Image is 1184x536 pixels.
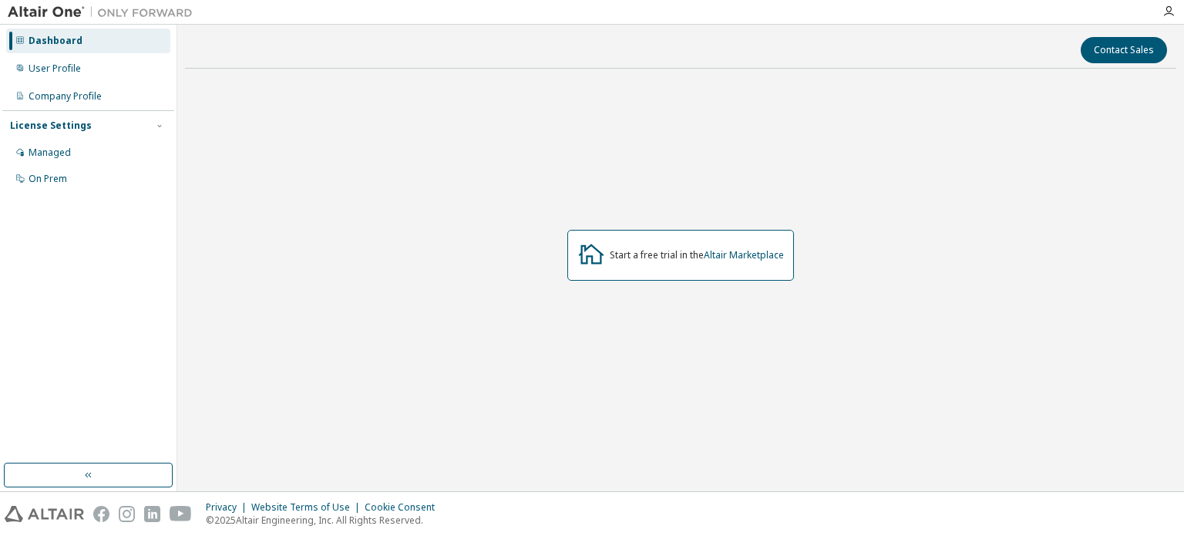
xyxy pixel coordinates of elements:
[365,501,444,514] div: Cookie Consent
[206,514,444,527] p: © 2025 Altair Engineering, Inc. All Rights Reserved.
[29,173,67,185] div: On Prem
[5,506,84,522] img: altair_logo.svg
[29,147,71,159] div: Managed
[1081,37,1167,63] button: Contact Sales
[29,62,81,75] div: User Profile
[610,249,784,261] div: Start a free trial in the
[144,506,160,522] img: linkedin.svg
[29,90,102,103] div: Company Profile
[8,5,200,20] img: Altair One
[206,501,251,514] div: Privacy
[170,506,192,522] img: youtube.svg
[10,120,92,132] div: License Settings
[251,501,365,514] div: Website Terms of Use
[704,248,784,261] a: Altair Marketplace
[29,35,82,47] div: Dashboard
[93,506,109,522] img: facebook.svg
[119,506,135,522] img: instagram.svg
